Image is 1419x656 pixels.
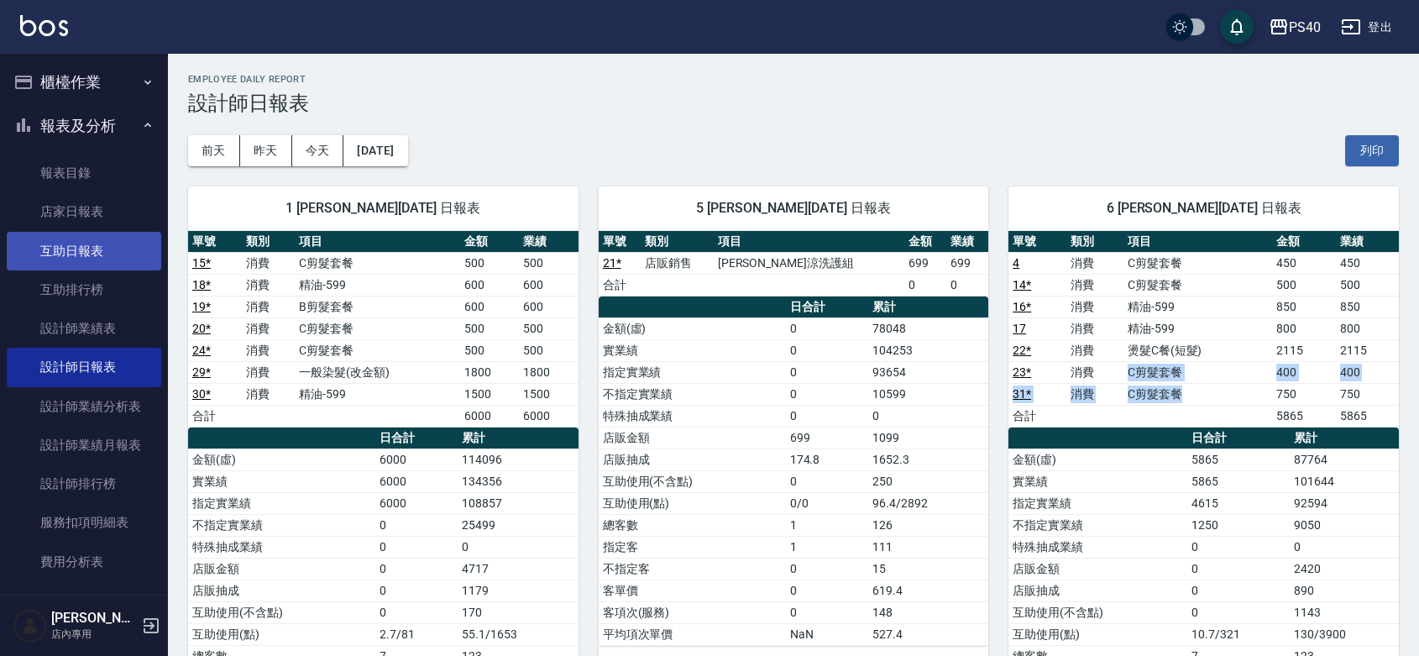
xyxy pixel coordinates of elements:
button: PS40 [1262,10,1327,45]
a: 設計師業績月報表 [7,426,161,464]
td: 500 [460,252,519,274]
td: 101644 [1290,470,1399,492]
th: 金額 [904,231,946,253]
th: 單號 [599,231,641,253]
td: 600 [519,296,578,318]
button: 客戶管理 [7,588,161,632]
th: 累計 [458,428,578,449]
td: 25499 [458,514,578,536]
td: 0/0 [786,492,868,514]
td: 450 [1336,252,1399,274]
td: 消費 [1066,361,1123,383]
td: 4615 [1187,492,1290,514]
td: 一般染髮(改金額) [295,361,460,383]
td: 互助使用(不含點) [188,601,375,623]
td: 6000 [375,449,458,470]
th: 類別 [641,231,714,253]
img: Person [13,609,47,643]
td: 500 [460,339,519,361]
td: 0 [375,558,458,580]
td: 0 [904,274,946,296]
td: 精油-599 [295,274,460,296]
td: 96.4/2892 [868,492,988,514]
a: 互助排行榜 [7,270,161,309]
td: 金額(虛) [599,318,786,339]
th: 項目 [295,231,460,253]
td: 消費 [242,361,296,383]
a: 17 [1013,322,1026,335]
td: 2115 [1336,339,1399,361]
td: 108857 [458,492,578,514]
td: 2.7/81 [375,623,458,645]
th: 日合計 [786,297,868,318]
th: 累計 [868,297,988,318]
th: 類別 [1066,231,1123,253]
td: 消費 [242,296,296,318]
td: 消費 [1066,318,1123,339]
td: 不指定實業績 [188,514,375,536]
td: 互助使用(不含點) [1008,601,1187,623]
td: 店販金額 [599,427,786,449]
td: 消費 [242,383,296,405]
td: 174.8 [786,449,868,470]
td: 0 [786,580,868,601]
td: 0 [786,361,868,383]
td: 0 [786,405,868,427]
td: 0 [375,536,458,558]
td: 527.4 [868,623,988,645]
td: 4717 [458,558,578,580]
td: 699 [904,252,946,274]
td: 消費 [242,252,296,274]
td: 619.4 [868,580,988,601]
span: 6 [PERSON_NAME][DATE] 日報表 [1029,200,1379,217]
td: 0 [375,580,458,601]
td: 不指定實業績 [1008,514,1187,536]
td: 111 [868,536,988,558]
td: 指定客 [599,536,786,558]
td: 114096 [458,449,578,470]
table: a dense table [599,297,989,646]
td: 消費 [242,339,296,361]
td: NaN [786,623,868,645]
button: 列印 [1345,135,1399,166]
td: 0 [868,405,988,427]
td: 0 [786,470,868,492]
td: 店販抽成 [1008,580,1187,601]
a: 設計師業績表 [7,309,161,348]
td: 400 [1336,361,1399,383]
td: 1500 [519,383,578,405]
td: 互助使用(點) [188,623,375,645]
img: Logo [20,15,68,36]
td: 客項次(服務) [599,601,786,623]
td: 750 [1272,383,1335,405]
td: 6000 [460,405,519,427]
td: 0 [375,601,458,623]
td: 800 [1336,318,1399,339]
p: 店內專用 [51,627,137,642]
td: 9050 [1290,514,1399,536]
td: 134356 [458,470,578,492]
td: 0 [1187,536,1290,558]
td: 600 [519,274,578,296]
td: 800 [1272,318,1335,339]
td: 400 [1272,361,1335,383]
h5: [PERSON_NAME] [51,610,137,627]
td: 實業績 [188,470,375,492]
td: 500 [1336,274,1399,296]
td: 店販金額 [1008,558,1187,580]
td: 指定實業績 [599,361,786,383]
td: 850 [1336,296,1399,318]
th: 單號 [188,231,242,253]
td: 店販金額 [188,558,375,580]
table: a dense table [599,231,989,297]
td: 148 [868,601,988,623]
td: 5865 [1336,405,1399,427]
td: 合計 [188,405,242,427]
td: 燙髮C餐(短髮) [1123,339,1273,361]
td: 6000 [375,492,458,514]
td: 500 [460,318,519,339]
td: 126 [868,514,988,536]
td: 0 [786,601,868,623]
th: 累計 [1290,428,1399,449]
td: 精油-599 [295,383,460,405]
